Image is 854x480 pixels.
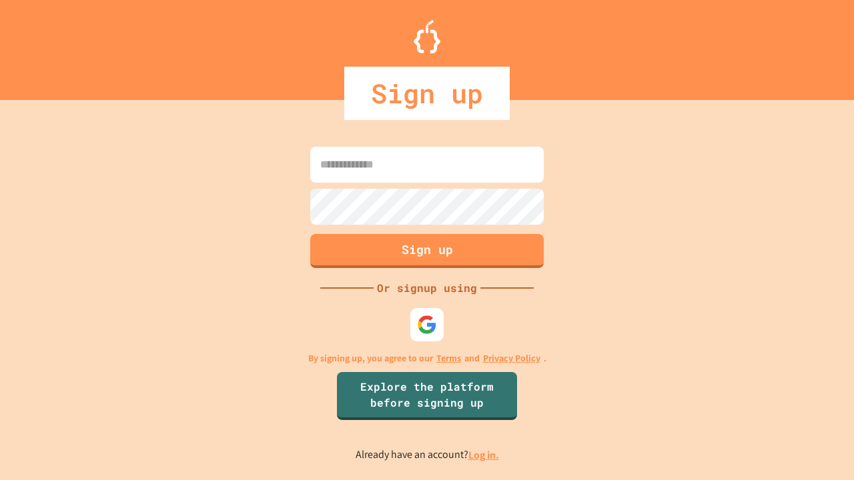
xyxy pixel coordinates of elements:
[356,447,499,463] p: Already have an account?
[308,351,546,365] p: By signing up, you agree to our and .
[436,351,461,365] a: Terms
[344,67,510,120] div: Sign up
[417,315,437,335] img: google-icon.svg
[414,20,440,53] img: Logo.svg
[337,372,517,420] a: Explore the platform before signing up
[483,351,540,365] a: Privacy Policy
[374,280,480,296] div: Or signup using
[468,448,499,462] a: Log in.
[310,234,544,268] button: Sign up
